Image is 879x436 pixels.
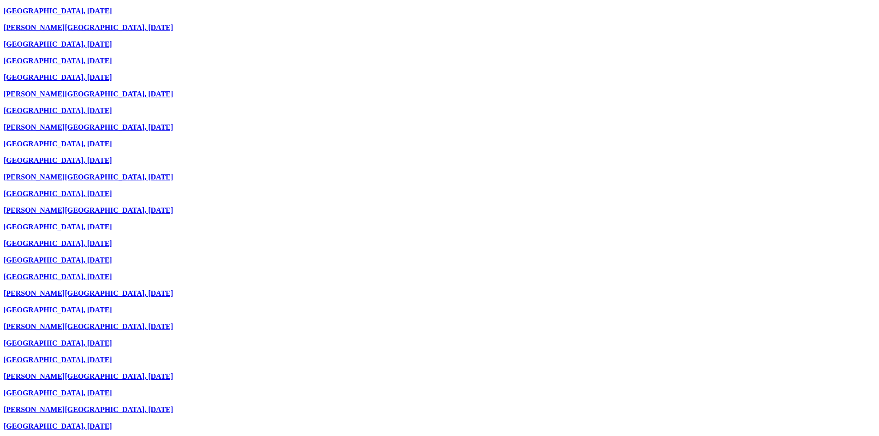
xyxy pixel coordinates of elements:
[4,206,173,214] a: [PERSON_NAME][GEOGRAPHIC_DATA], [DATE]
[4,406,173,413] a: [PERSON_NAME][GEOGRAPHIC_DATA], [DATE]
[4,372,173,380] a: [PERSON_NAME][GEOGRAPHIC_DATA], [DATE]
[4,389,112,397] a: [GEOGRAPHIC_DATA], [DATE]
[4,140,112,148] a: [GEOGRAPHIC_DATA], [DATE]
[4,156,112,164] a: [GEOGRAPHIC_DATA], [DATE]
[4,256,112,264] a: [GEOGRAPHIC_DATA], [DATE]
[4,422,112,430] a: [GEOGRAPHIC_DATA], [DATE]
[4,173,173,181] a: ​​​​​[PERSON_NAME][GEOGRAPHIC_DATA], [DATE]
[4,339,112,347] a: [GEOGRAPHIC_DATA], [DATE]
[4,323,173,330] a: [PERSON_NAME][GEOGRAPHIC_DATA], [DATE]
[4,273,112,281] a: [GEOGRAPHIC_DATA], [DATE]
[4,40,112,48] a: [GEOGRAPHIC_DATA], [DATE]
[4,57,112,65] a: [GEOGRAPHIC_DATA], [DATE]
[4,356,112,364] a: [GEOGRAPHIC_DATA], [DATE]
[4,306,112,314] a: [GEOGRAPHIC_DATA], [DATE]
[4,239,112,247] a: [GEOGRAPHIC_DATA], [DATE]
[4,24,173,31] a: ​​​​​[PERSON_NAME][GEOGRAPHIC_DATA], [DATE]
[4,223,112,231] a: [GEOGRAPHIC_DATA], [DATE]
[4,107,112,114] a: [GEOGRAPHIC_DATA], [DATE]
[4,73,112,81] a: [GEOGRAPHIC_DATA], [DATE]
[4,7,112,15] a: [GEOGRAPHIC_DATA], [DATE]
[4,190,112,197] a: [GEOGRAPHIC_DATA], [DATE]
[4,289,173,297] a: [PERSON_NAME][GEOGRAPHIC_DATA], [DATE]
[4,123,173,131] a: ​​​​​[PERSON_NAME][GEOGRAPHIC_DATA], [DATE]
[4,90,173,98] a: ​​​​​[PERSON_NAME][GEOGRAPHIC_DATA], [DATE]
